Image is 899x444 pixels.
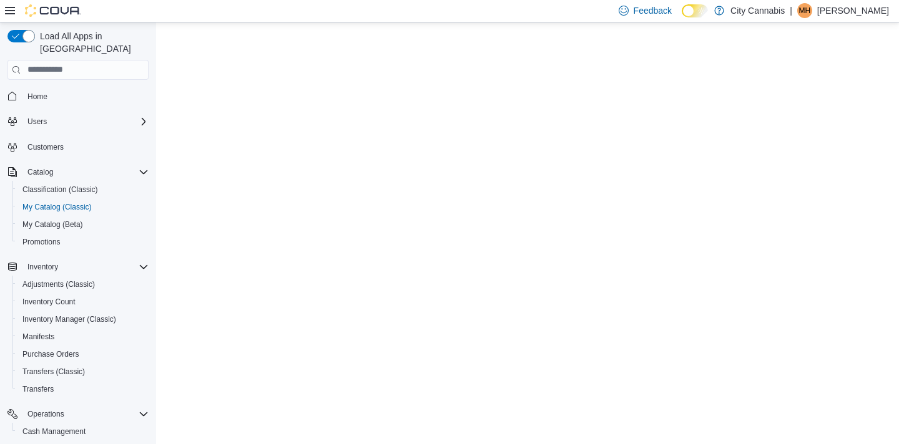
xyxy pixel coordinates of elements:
[17,312,149,327] span: Inventory Manager (Classic)
[17,312,121,327] a: Inventory Manager (Classic)
[2,87,154,105] button: Home
[22,279,95,289] span: Adjustments (Classic)
[17,217,149,232] span: My Catalog (Beta)
[17,217,88,232] a: My Catalog (Beta)
[35,30,149,55] span: Load All Apps in [GEOGRAPHIC_DATA]
[17,382,149,397] span: Transfers
[22,114,52,129] button: Users
[22,332,54,342] span: Manifests
[2,113,154,130] button: Users
[12,328,154,345] button: Manifests
[22,349,79,359] span: Purchase Orders
[17,182,149,197] span: Classification (Classic)
[17,234,66,249] a: Promotions
[2,138,154,156] button: Customers
[797,3,812,18] div: Michael Holmstrom
[27,142,64,152] span: Customers
[27,409,64,419] span: Operations
[22,367,85,377] span: Transfers (Classic)
[27,167,53,177] span: Catalog
[22,259,63,274] button: Inventory
[790,3,792,18] p: |
[22,384,54,394] span: Transfers
[730,3,785,18] p: City Cannabis
[17,277,100,292] a: Adjustments (Classic)
[12,181,154,198] button: Classification (Classic)
[17,200,149,215] span: My Catalog (Classic)
[17,329,149,344] span: Manifests
[22,427,86,437] span: Cash Management
[2,163,154,181] button: Catalog
[17,347,84,362] a: Purchase Orders
[22,220,83,229] span: My Catalog (Beta)
[17,424,149,439] span: Cash Management
[12,363,154,380] button: Transfers (Classic)
[12,276,154,293] button: Adjustments (Classic)
[22,114,149,129] span: Users
[27,117,47,127] span: Users
[22,140,69,155] a: Customers
[22,165,149,180] span: Catalog
[22,185,98,195] span: Classification (Classic)
[17,294,81,309] a: Inventory Count
[22,237,61,247] span: Promotions
[2,405,154,423] button: Operations
[22,202,92,212] span: My Catalog (Classic)
[25,4,81,17] img: Cova
[22,407,149,422] span: Operations
[17,347,149,362] span: Purchase Orders
[22,165,58,180] button: Catalog
[817,3,889,18] p: [PERSON_NAME]
[27,262,58,272] span: Inventory
[22,407,69,422] button: Operations
[22,314,116,324] span: Inventory Manager (Classic)
[22,89,52,104] a: Home
[27,92,47,102] span: Home
[17,182,103,197] a: Classification (Classic)
[22,139,149,155] span: Customers
[12,380,154,398] button: Transfers
[17,234,149,249] span: Promotions
[12,216,154,233] button: My Catalog (Beta)
[17,364,90,379] a: Transfers (Classic)
[682,4,708,17] input: Dark Mode
[22,89,149,104] span: Home
[17,277,149,292] span: Adjustments (Classic)
[2,258,154,276] button: Inventory
[12,198,154,216] button: My Catalog (Classic)
[634,4,672,17] span: Feedback
[12,345,154,363] button: Purchase Orders
[17,424,91,439] a: Cash Management
[799,3,811,18] span: MH
[17,382,59,397] a: Transfers
[17,329,59,344] a: Manifests
[12,233,154,251] button: Promotions
[22,259,149,274] span: Inventory
[12,311,154,328] button: Inventory Manager (Classic)
[17,294,149,309] span: Inventory Count
[12,293,154,311] button: Inventory Count
[12,423,154,440] button: Cash Management
[17,364,149,379] span: Transfers (Classic)
[22,297,76,307] span: Inventory Count
[17,200,97,215] a: My Catalog (Classic)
